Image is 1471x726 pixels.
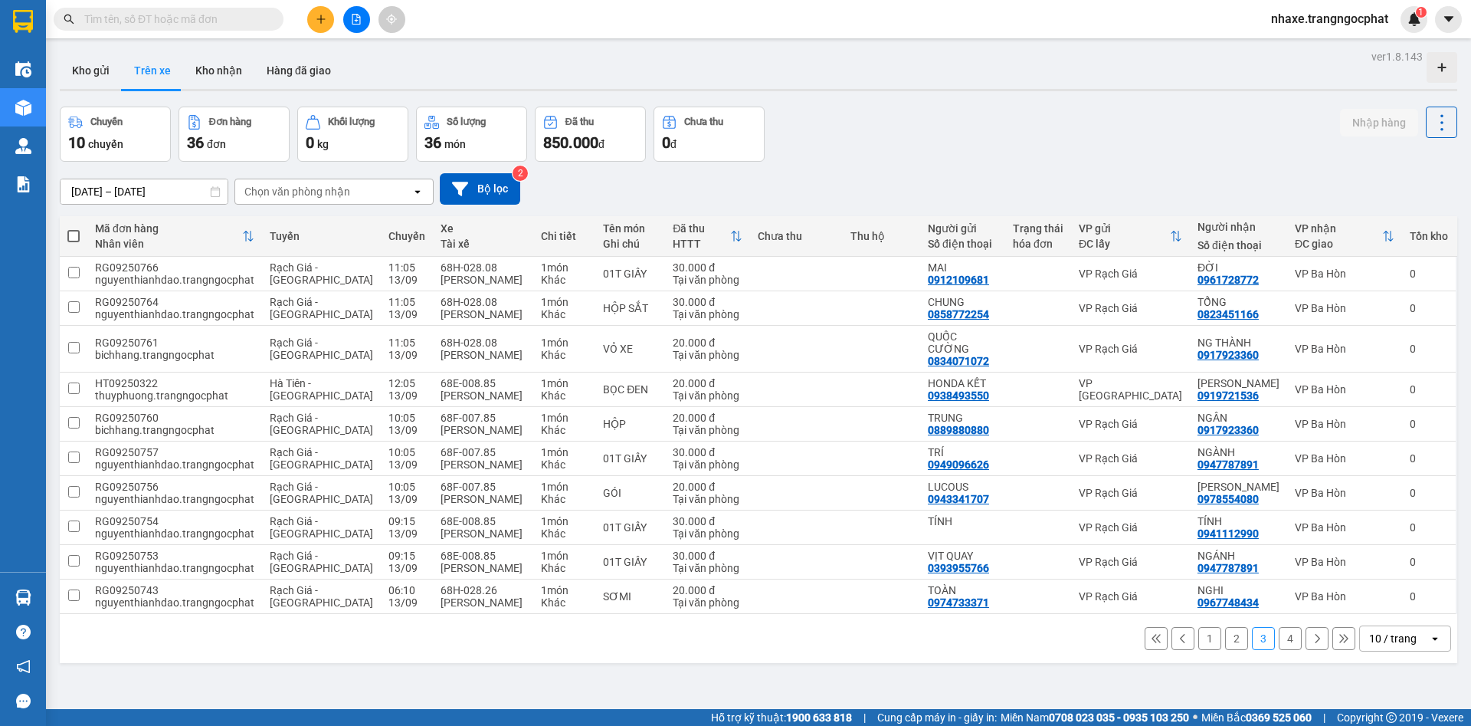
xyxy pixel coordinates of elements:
[95,337,254,349] div: RG09250761
[673,389,742,402] div: Tại văn phòng
[95,274,254,286] div: nguyenthianhdao.trangngocphat
[543,133,598,152] span: 850.000
[95,412,254,424] div: RG09250760
[1197,296,1279,308] div: TỔNG
[317,138,329,150] span: kg
[441,515,526,527] div: 68E-008.85
[1079,418,1182,430] div: VP Rạch Giá
[758,230,835,242] div: Chưa thu
[673,550,742,562] div: 30.000 đ
[441,527,526,540] div: [PERSON_NAME]
[541,230,588,242] div: Chi tiết
[928,296,998,308] div: CHUNG
[541,308,588,320] div: Khác
[863,709,866,726] span: |
[441,412,526,424] div: 68F-007.85
[441,261,526,274] div: 68H-028.08
[441,349,526,361] div: [PERSON_NAME]
[673,424,742,436] div: Tại văn phòng
[673,562,742,574] div: Tại văn phòng
[95,596,254,609] div: nguyenthianhdao.trangngocphat
[209,117,251,127] div: Đơn hàng
[877,709,997,726] span: Cung cấp máy in - giấy in:
[388,481,425,493] div: 10:05
[1369,631,1417,646] div: 10 / trang
[928,389,989,402] div: 0938493550
[84,11,265,28] input: Tìm tên, số ĐT hoặc mã đơn
[179,107,290,162] button: Đơn hàng36đơn
[441,296,526,308] div: 68H-028.08
[1197,308,1259,320] div: 0823451166
[15,138,31,154] img: warehouse-icon
[928,596,989,609] div: 0974733371
[541,261,588,274] div: 1 món
[1340,109,1418,136] button: Nhập hàng
[1197,584,1279,596] div: NGHI
[95,308,254,320] div: nguyenthianhdao.trangngocphat
[444,138,466,150] span: món
[541,389,588,402] div: Khác
[441,493,526,505] div: [PERSON_NAME]
[928,515,998,527] div: TÍNH
[441,274,526,286] div: [PERSON_NAME]
[1197,221,1279,233] div: Người nhận
[1079,238,1170,250] div: ĐC lấy
[270,230,373,242] div: Tuyến
[1418,7,1423,18] span: 1
[598,138,604,150] span: đ
[1295,452,1394,465] div: VP Ba Hòn
[1197,274,1259,286] div: 0961728772
[441,222,526,235] div: Xe
[270,296,373,320] span: Rạch Giá - [GEOGRAPHIC_DATA]
[673,481,742,493] div: 20.000 đ
[1410,556,1448,568] div: 0
[1197,389,1259,402] div: 0919721536
[541,274,588,286] div: Khác
[1197,458,1259,471] div: 0947787891
[95,584,254,596] div: RG09250743
[928,584,998,596] div: TOÀN
[1287,216,1402,257] th: Toggle SortBy
[388,424,425,436] div: 13/09
[441,562,526,574] div: [PERSON_NAME]
[411,186,424,198] svg: open
[1410,230,1448,242] div: Tồn kho
[673,527,742,540] div: Tại văn phòng
[441,424,526,436] div: [PERSON_NAME]
[928,424,989,436] div: 0889880880
[15,176,31,192] img: solution-icon
[388,412,425,424] div: 10:05
[673,222,730,235] div: Đã thu
[673,458,742,471] div: Tại văn phòng
[16,694,31,708] span: message
[673,584,742,596] div: 20.000 đ
[541,550,588,562] div: 1 món
[603,418,657,430] div: HỘP
[1295,268,1394,280] div: VP Ba Hòn
[673,261,742,274] div: 30.000 đ
[1410,521,1448,534] div: 0
[95,458,254,471] div: nguyenthianhdao.trangngocphat
[95,377,254,389] div: HT09250322
[673,308,742,320] div: Tại văn phòng
[541,458,588,471] div: Khác
[1013,222,1063,235] div: Trạng thái
[928,562,989,574] div: 0393955766
[670,138,677,150] span: đ
[388,377,425,389] div: 12:05
[928,330,998,355] div: QUỐC CƯỜNG
[1279,627,1302,650] button: 4
[95,296,254,308] div: RG09250764
[541,377,588,389] div: 1 món
[95,424,254,436] div: bichhang.trangngocphat
[603,238,657,250] div: Ghi chú
[603,383,657,396] div: BỌC ĐEN
[388,389,425,402] div: 13/09
[95,550,254,562] div: RG09250753
[386,14,397,25] span: aim
[95,562,254,574] div: nguyenthianhdao.trangngocphat
[441,337,526,349] div: 68H-028.08
[388,584,425,596] div: 06:10
[673,274,742,286] div: Tại văn phòng
[16,625,31,639] span: question-circle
